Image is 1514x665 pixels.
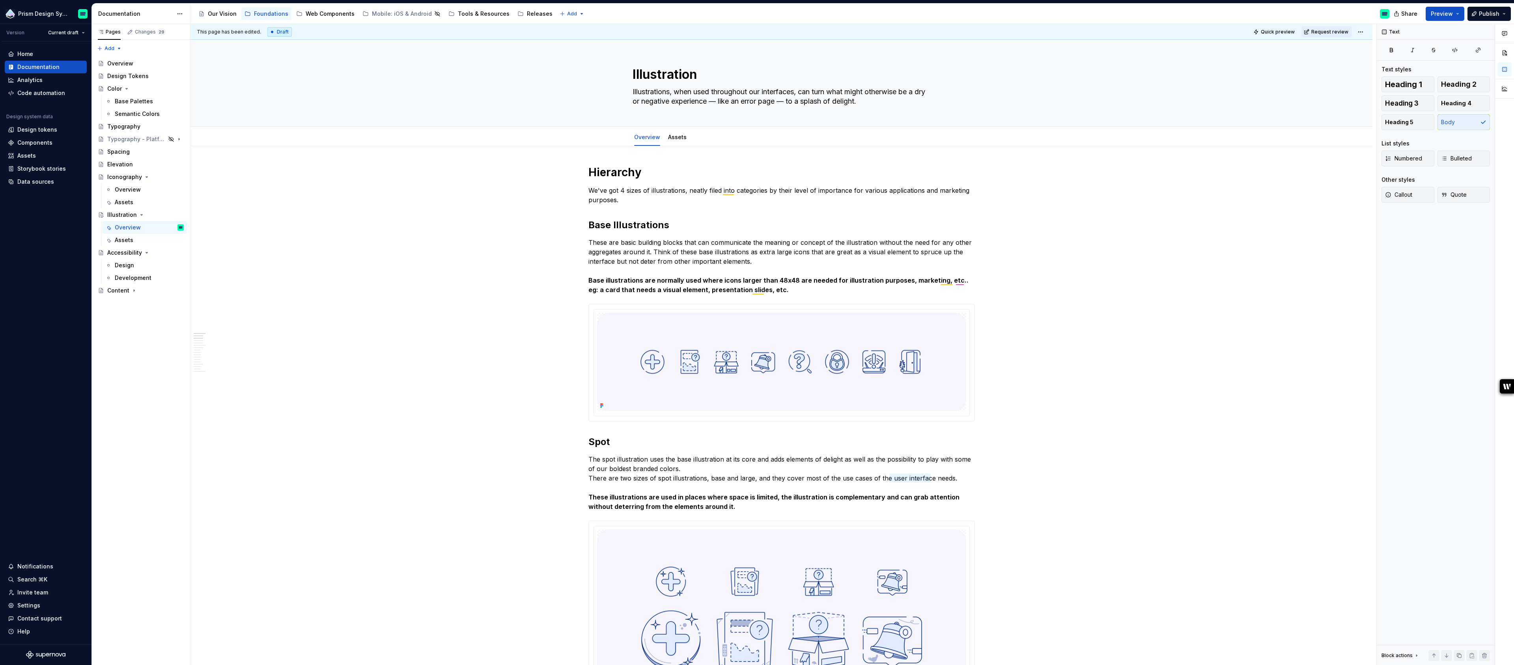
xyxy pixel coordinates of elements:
[5,162,87,175] a: Storybook stories
[5,573,87,586] button: Search ⌘K
[1311,29,1348,35] span: Request review
[107,211,137,219] div: Illustration
[17,152,36,160] div: Assets
[267,27,292,37] div: Draft
[107,287,129,294] div: Content
[2,5,90,22] button: Prism Design SystemEmiliano Rodriguez
[107,173,142,181] div: Iconography
[17,589,48,596] div: Invite team
[1381,187,1434,203] button: Callout
[195,7,240,20] a: Our Vision
[1381,151,1434,166] button: Numbered
[107,135,166,143] div: Typography - Platform
[105,45,114,52] span: Add
[1390,7,1423,21] button: Share
[588,436,975,448] h2: Spot
[445,7,513,20] a: Tools & Resources
[17,563,53,570] div: Notifications
[17,178,54,186] div: Data sources
[95,57,187,297] div: Page tree
[115,224,141,231] div: Overview
[5,61,87,73] a: Documentation
[102,221,187,234] a: OverviewEmiliano Rodriguez
[1251,26,1298,37] button: Quick preview
[557,8,587,19] button: Add
[1385,155,1422,162] span: Numbered
[1431,10,1453,18] span: Preview
[95,43,124,54] button: Add
[107,123,140,130] div: Typography
[665,129,690,145] div: Assets
[115,274,151,282] div: Development
[95,82,187,95] a: Color
[631,129,663,145] div: Overview
[1261,29,1295,35] span: Quick preview
[17,602,40,609] div: Settings
[5,586,87,599] a: Invite team
[17,165,66,173] div: Storybook stories
[17,576,47,583] div: Search ⌘K
[45,27,88,38] button: Current draft
[668,134,687,140] a: Assets
[17,63,60,71] div: Documentation
[17,89,65,97] div: Code automation
[48,30,78,36] span: Current draft
[95,70,187,82] a: Design Tokens
[293,7,358,20] a: Web Components
[527,10,553,18] div: Releases
[95,158,187,171] a: Elevation
[95,120,187,133] a: Typography
[372,10,432,18] div: Mobile: iOS & Android
[1437,95,1490,111] button: Heading 4
[1381,650,1420,661] div: Block actions
[514,7,556,20] a: Releases
[588,493,961,510] strong: These illustrations are used in places where space is limited, the illustration is complementary ...
[1437,151,1490,166] button: Bulleted
[107,72,149,80] div: Design Tokens
[1381,76,1434,92] button: Heading 1
[634,134,660,140] a: Overview
[1381,140,1409,147] div: List styles
[359,7,444,20] a: Mobile: iOS & Android
[98,29,121,35] div: Pages
[115,198,133,206] div: Assets
[5,149,87,162] a: Assets
[631,86,929,108] textarea: Illustrations, when used throughout our interfaces, can turn what might otherwise be a dry or neg...
[588,186,975,205] p: We've got 4 sizes of illustrations, neatly filed into categories by their level of importance for...
[1479,10,1499,18] span: Publish
[17,615,62,622] div: Contact support
[631,65,929,84] textarea: Illustration
[107,60,133,67] div: Overview
[107,148,130,156] div: Spacing
[5,625,87,638] button: Help
[95,145,187,158] a: Spacing
[102,183,187,196] a: Overview
[208,10,237,18] div: Our Vision
[135,29,166,35] div: Changes
[5,136,87,149] a: Components
[17,628,30,635] div: Help
[115,186,141,194] div: Overview
[458,10,510,18] div: Tools & Resources
[26,651,65,659] a: Supernova Logo
[5,560,87,573] button: Notifications
[102,196,187,209] a: Assets
[5,612,87,625] button: Contact support
[1437,187,1490,203] button: Quote
[17,50,33,58] div: Home
[5,599,87,612] a: Settings
[1385,80,1422,88] span: Heading 1
[588,219,975,231] h2: Base Illustrations
[1381,114,1434,130] button: Heading 5
[102,259,187,272] a: Design
[115,110,160,118] div: Semantic Colors
[17,126,57,134] div: Design tokens
[107,160,133,168] div: Elevation
[1385,191,1412,199] span: Callout
[588,455,975,511] p: The spot illustration uses the base illustration at its core and adds elements of delight as well...
[6,114,53,120] div: Design system data
[1441,191,1467,199] span: Quote
[5,48,87,60] a: Home
[1380,9,1389,19] img: Emiliano Rodriguez
[107,249,142,257] div: Accessibility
